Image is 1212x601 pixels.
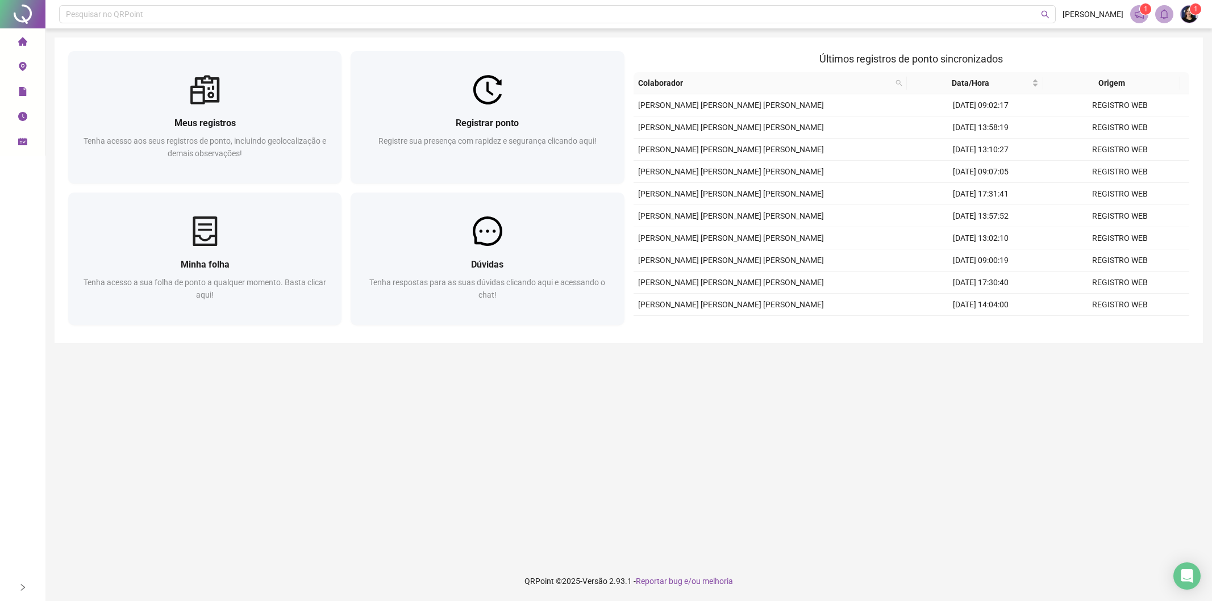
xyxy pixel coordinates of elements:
[1050,272,1189,294] td: REGISTRO WEB
[893,74,905,91] span: search
[911,272,1051,294] td: [DATE] 17:30:40
[1041,10,1049,19] span: search
[351,51,624,183] a: Registrar pontoRegistre sua presença com rapidez e segurança clicando aqui!
[1144,5,1148,13] span: 1
[1050,94,1189,116] td: REGISTRO WEB
[1050,294,1189,316] td: REGISTRO WEB
[911,227,1051,249] td: [DATE] 13:02:10
[1050,227,1189,249] td: REGISTRO WEB
[68,193,341,325] a: Minha folhaTenha acesso a sua folha de ponto a qualquer momento. Basta clicar aqui!
[1050,116,1189,139] td: REGISTRO WEB
[638,123,824,132] span: [PERSON_NAME] [PERSON_NAME] [PERSON_NAME]
[1134,9,1144,19] span: notification
[18,107,27,130] span: clock-circle
[369,278,605,299] span: Tenha respostas para as suas dúvidas clicando aqui e acessando o chat!
[84,278,326,299] span: Tenha acesso a sua folha de ponto a qualquer momento. Basta clicar aqui!
[582,577,607,586] span: Versão
[911,116,1051,139] td: [DATE] 13:58:19
[1050,183,1189,205] td: REGISTRO WEB
[181,259,230,270] span: Minha folha
[1050,161,1189,183] td: REGISTRO WEB
[638,167,824,176] span: [PERSON_NAME] [PERSON_NAME] [PERSON_NAME]
[18,57,27,80] span: environment
[911,161,1051,183] td: [DATE] 09:07:05
[911,316,1051,338] td: [DATE] 13:08:38
[638,300,824,309] span: [PERSON_NAME] [PERSON_NAME] [PERSON_NAME]
[471,259,503,270] span: Dúvidas
[1063,8,1123,20] span: [PERSON_NAME]
[19,583,27,591] span: right
[1190,3,1201,15] sup: Atualize o seu contato no menu Meus Dados
[1181,6,1198,23] img: 65001
[911,77,1030,89] span: Data/Hora
[1050,316,1189,338] td: REGISTRO WEB
[1050,249,1189,272] td: REGISTRO WEB
[18,132,27,155] span: schedule
[351,193,624,325] a: DúvidasTenha respostas para as suas dúvidas clicando aqui e acessando o chat!
[378,136,597,145] span: Registre sua presença com rapidez e segurança clicando aqui!
[1050,139,1189,161] td: REGISTRO WEB
[907,72,1044,94] th: Data/Hora
[636,577,733,586] span: Reportar bug e/ou melhoria
[1043,72,1180,94] th: Origem
[638,211,824,220] span: [PERSON_NAME] [PERSON_NAME] [PERSON_NAME]
[911,294,1051,316] td: [DATE] 14:04:00
[1140,3,1151,15] sup: 1
[911,94,1051,116] td: [DATE] 09:02:17
[911,183,1051,205] td: [DATE] 17:31:41
[1194,5,1198,13] span: 1
[819,53,1003,65] span: Últimos registros de ponto sincronizados
[1050,205,1189,227] td: REGISTRO WEB
[1173,562,1201,590] div: Open Intercom Messenger
[911,205,1051,227] td: [DATE] 13:57:52
[638,189,824,198] span: [PERSON_NAME] [PERSON_NAME] [PERSON_NAME]
[18,32,27,55] span: home
[638,278,824,287] span: [PERSON_NAME] [PERSON_NAME] [PERSON_NAME]
[1159,9,1169,19] span: bell
[896,80,902,86] span: search
[45,561,1212,601] footer: QRPoint © 2025 - 2.93.1 -
[84,136,326,158] span: Tenha acesso aos seus registros de ponto, incluindo geolocalização e demais observações!
[174,118,236,128] span: Meus registros
[638,101,824,110] span: [PERSON_NAME] [PERSON_NAME] [PERSON_NAME]
[638,233,824,243] span: [PERSON_NAME] [PERSON_NAME] [PERSON_NAME]
[911,139,1051,161] td: [DATE] 13:10:27
[638,77,891,89] span: Colaborador
[68,51,341,183] a: Meus registrosTenha acesso aos seus registros de ponto, incluindo geolocalização e demais observa...
[638,145,824,154] span: [PERSON_NAME] [PERSON_NAME] [PERSON_NAME]
[18,82,27,105] span: file
[911,249,1051,272] td: [DATE] 09:00:19
[456,118,519,128] span: Registrar ponto
[638,256,824,265] span: [PERSON_NAME] [PERSON_NAME] [PERSON_NAME]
